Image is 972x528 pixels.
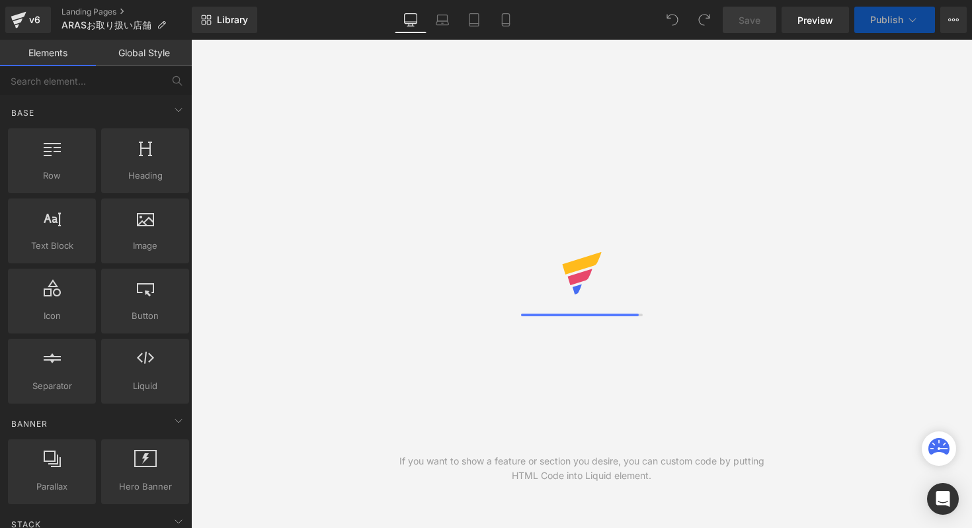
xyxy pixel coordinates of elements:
div: If you want to show a feature or section you desire, you can custom code by putting HTML Code int... [386,454,777,483]
span: Base [10,107,36,119]
span: Separator [12,379,92,393]
a: Preview [782,7,849,33]
button: Redo [691,7,717,33]
a: Landing Pages [61,7,192,17]
button: Undo [659,7,686,33]
span: Icon [12,309,92,323]
span: Preview [797,13,833,27]
a: Desktop [395,7,426,33]
span: ARASお取り扱い店舗 [61,20,151,30]
span: Image [105,239,185,253]
span: Liquid [105,379,185,393]
button: Publish [854,7,935,33]
a: Tablet [458,7,490,33]
span: Text Block [12,239,92,253]
span: Row [12,169,92,183]
div: Open Intercom Messenger [927,483,959,515]
span: Save [739,13,760,27]
span: Heading [105,169,185,183]
span: Banner [10,418,49,430]
span: Button [105,309,185,323]
button: More [940,7,967,33]
span: Library [217,14,248,26]
a: v6 [5,7,51,33]
a: Global Style [96,40,192,66]
span: Publish [870,15,903,25]
span: Parallax [12,480,92,494]
a: New Library [192,7,257,33]
span: Hero Banner [105,480,185,494]
div: v6 [26,11,43,28]
a: Mobile [490,7,522,33]
a: Laptop [426,7,458,33]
